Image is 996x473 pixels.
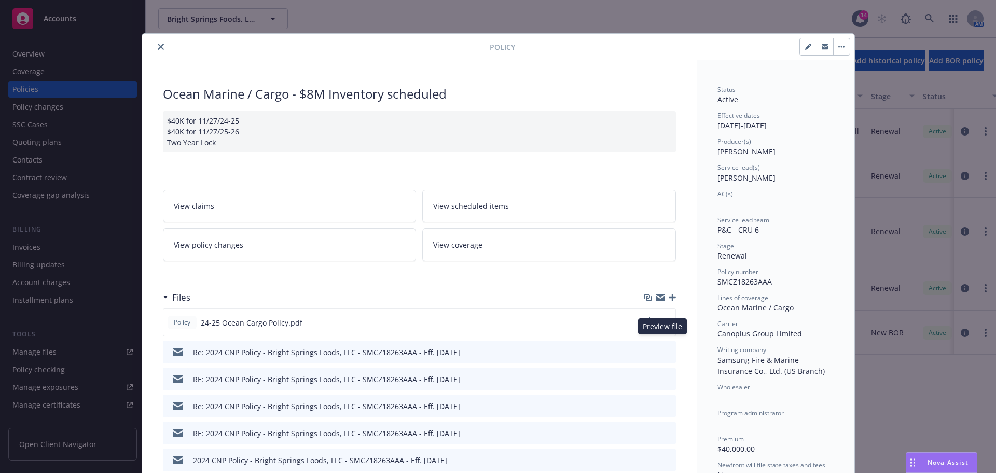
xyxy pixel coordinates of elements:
[646,428,654,439] button: download file
[662,428,672,439] button: preview file
[717,267,758,276] span: Policy number
[717,392,720,402] span: -
[163,291,190,304] div: Files
[717,418,720,428] span: -
[717,461,825,469] span: Newfront will file state taxes and fees
[717,163,760,172] span: Service lead(s)
[662,455,672,466] button: preview file
[717,225,759,235] span: P&C - CRU 6
[193,428,460,439] div: RE: 2024 CNP Policy - Bright Springs Foods, LLC - SMCZ18263AAA - Eff. [DATE]
[172,291,190,304] h3: Files
[422,190,676,222] a: View scheduled items
[717,85,736,94] span: Status
[172,318,192,327] span: Policy
[717,111,760,120] span: Effective dates
[662,401,672,412] button: preview file
[193,374,460,385] div: RE: 2024 CNP Policy - Bright Springs Foods, LLC - SMCZ18263AAA - Eff. [DATE]
[201,317,302,328] span: 24-25 Ocean Cargo Policy.pdf
[662,347,672,358] button: preview file
[174,200,214,211] span: View claims
[422,228,676,261] a: View coverage
[646,347,654,358] button: download file
[717,444,755,454] span: $40,000.00
[163,111,676,152] div: $40K for 11/27/24-25 $40K for 11/27/25-26 Two Year Lock
[717,137,751,146] span: Producer(s)
[717,190,733,198] span: AC(s)
[717,409,784,417] span: Program administrator
[193,347,460,358] div: Re: 2024 CNP Policy - Bright Springs Foods, LLC - SMCZ18263AAA - Eff. [DATE]
[717,111,834,131] div: [DATE] - [DATE]
[928,458,969,467] span: Nova Assist
[645,317,654,328] button: download file
[717,173,776,183] span: [PERSON_NAME]
[717,199,720,209] span: -
[906,452,977,473] button: Nova Assist
[155,40,167,53] button: close
[717,146,776,156] span: [PERSON_NAME]
[717,345,766,354] span: Writing company
[638,318,687,334] div: Preview file
[645,317,654,326] button: download file
[717,383,750,391] span: Wholesaler
[906,453,919,472] div: Drag to move
[717,215,769,224] span: Service lead team
[717,241,734,250] span: Stage
[646,401,654,412] button: download file
[717,94,738,104] span: Active
[662,374,672,385] button: preview file
[163,190,417,222] a: View claims
[174,239,243,250] span: View policy changes
[717,277,772,287] span: SMCZ18263AAA
[717,293,768,302] span: Lines of coverage
[717,251,747,261] span: Renewal
[646,455,654,466] button: download file
[717,355,825,376] span: Samsung Fire & Marine Insurance Co., Ltd. (US Branch)
[163,228,417,261] a: View policy changes
[646,374,654,385] button: download file
[433,239,482,250] span: View coverage
[717,302,834,313] div: Ocean Marine / Cargo
[163,85,676,103] div: Ocean Marine / Cargo - $8M Inventory scheduled
[717,329,802,339] span: Canopius Group Limited
[433,200,509,211] span: View scheduled items
[193,455,447,466] div: 2024 CNP Policy - Bright Springs Foods, LLC - SMCZ18263AAA - Eff. [DATE]
[662,317,671,328] button: preview file
[717,435,744,443] span: Premium
[490,42,515,52] span: Policy
[193,401,460,412] div: Re: 2024 CNP Policy - Bright Springs Foods, LLC - SMCZ18263AAA - Eff. [DATE]
[717,319,738,328] span: Carrier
